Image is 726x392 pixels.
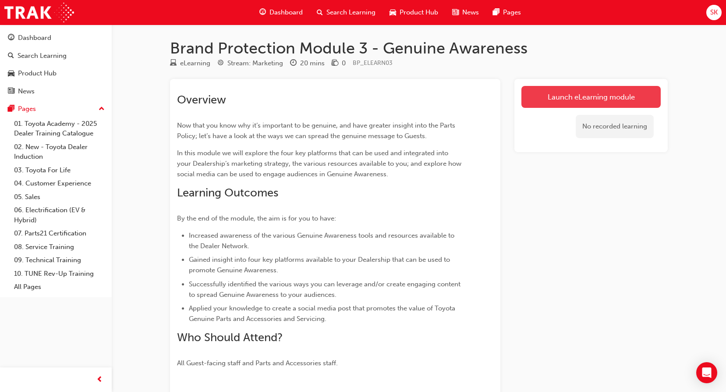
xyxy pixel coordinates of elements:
span: All Guest-facing staff and Parts and Accessories staff. [177,359,338,367]
a: 04. Customer Experience [11,177,108,190]
a: pages-iconPages [486,4,528,21]
span: In this module we will explore the four key platforms that can be used and integrated into your D... [177,149,463,178]
button: SK [706,5,722,20]
div: Stream [217,58,283,69]
a: news-iconNews [445,4,486,21]
div: 20 mins [300,58,325,68]
span: Pages [503,7,521,18]
a: Search Learning [4,48,108,64]
a: car-iconProduct Hub [382,4,445,21]
span: Search Learning [326,7,375,18]
img: Trak [4,3,74,22]
div: Type [170,58,210,69]
a: 09. Technical Training [11,253,108,267]
button: Pages [4,101,108,117]
a: 06. Electrification (EV & Hybrid) [11,203,108,227]
span: Now that you know why it’s important to be genuine, and have greater insight into the Parts Polic... [177,121,457,140]
span: prev-icon [96,374,103,385]
a: All Pages [11,280,108,294]
span: Increased awareness of the various Genuine Awareness tools and resources available to the Dealer ... [189,232,456,250]
span: search-icon [317,7,323,18]
a: Product Hub [4,65,108,82]
div: eLearning [180,58,210,68]
div: Price [332,58,346,69]
a: Dashboard [4,30,108,46]
h1: Brand Protection Module 3 - Genuine Awareness [170,39,668,58]
span: Successfully identified the various ways you can leverage and/or create engaging content to sprea... [189,280,462,299]
a: 01. Toyota Academy - 2025 Dealer Training Catalogue [11,117,108,140]
span: Applied your knowledge to create a social media post that promotes the value of Toyota Genuine Pa... [189,304,457,323]
span: car-icon [8,70,14,78]
a: News [4,83,108,100]
a: 05. Sales [11,190,108,204]
a: search-iconSearch Learning [310,4,382,21]
span: SK [710,7,718,18]
span: target-icon [217,60,224,68]
span: money-icon [332,60,338,68]
a: guage-iconDashboard [252,4,310,21]
span: Learning resource code [353,59,393,67]
div: Duration [290,58,325,69]
span: pages-icon [493,7,499,18]
span: News [462,7,479,18]
a: Launch eLearning module [521,86,661,108]
span: learningResourceType_ELEARNING-icon [170,60,177,68]
span: pages-icon [8,105,14,113]
div: Search Learning [18,51,67,61]
a: 08. Service Training [11,240,108,254]
span: Dashboard [269,7,303,18]
a: 10. TUNE Rev-Up Training [11,267,108,281]
span: Learning Outcomes [177,186,278,200]
span: By the end of the module, the aim is for you to have: [177,214,336,222]
span: guage-icon [8,34,14,42]
span: news-icon [452,7,459,18]
div: Stream: Marketing [227,58,283,68]
span: Gained insight into four key platforms available to your Dealership that can be used to promote G... [189,256,452,274]
span: clock-icon [290,60,297,68]
a: 07. Parts21 Certification [11,227,108,240]
span: Overview [177,93,226,107]
span: car-icon [390,7,396,18]
span: guage-icon [259,7,266,18]
span: search-icon [8,52,14,60]
div: Open Intercom Messenger [696,362,717,383]
button: DashboardSearch LearningProduct HubNews [4,28,108,101]
div: No recorded learning [576,115,654,138]
div: Pages [18,104,36,114]
a: 03. Toyota For Life [11,164,108,177]
span: news-icon [8,88,14,96]
span: up-icon [99,103,105,115]
div: News [18,86,35,96]
span: Product Hub [400,7,438,18]
div: 0 [342,58,346,68]
a: 02. New - Toyota Dealer Induction [11,140,108,164]
div: Dashboard [18,33,51,43]
div: Product Hub [18,68,57,78]
span: Who Should Attend? [177,331,283,344]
